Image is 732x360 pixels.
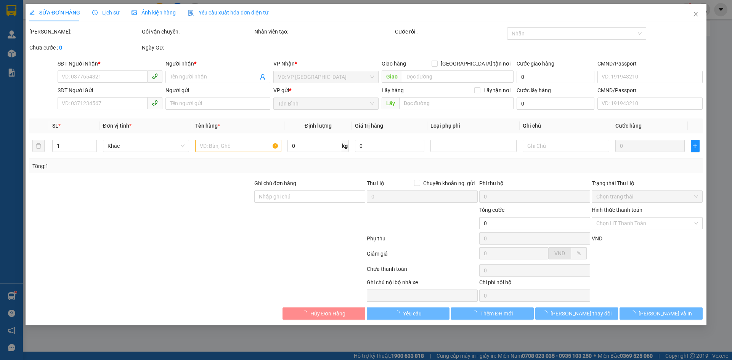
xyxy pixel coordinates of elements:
[165,59,270,68] div: Người nhận
[59,45,62,51] b: 0
[639,309,692,318] span: [PERSON_NAME] và In
[108,140,185,152] span: Khác
[403,309,422,318] span: Yêu cầu
[438,59,514,68] span: [GEOGRAPHIC_DATA] tận nơi
[367,307,449,320] button: Yêu cầu
[615,140,685,152] input: 0
[693,11,699,17] span: close
[53,123,59,129] span: SL
[278,98,374,109] span: Tân Bình
[592,207,642,213] label: Hình thức thanh toán
[152,73,158,79] span: phone
[399,97,514,109] input: Dọc đường
[32,140,45,152] button: delete
[195,140,281,152] input: VD: Bàn, Ghế
[630,310,639,316] span: loading
[152,100,158,106] span: phone
[691,143,699,149] span: plus
[479,207,504,213] span: Tổng cước
[427,118,520,133] th: Loại phụ phí
[395,27,506,36] div: Cước rồi :
[517,71,594,83] input: Cước giao hàng
[577,250,581,256] span: %
[283,307,365,320] button: Hủy Đơn Hàng
[480,86,514,94] span: Lấy tận nơi
[103,123,132,129] span: Đơn vị tính
[395,310,403,316] span: loading
[382,87,404,93] span: Lấy hàng
[592,179,703,187] div: Trạng thái Thu Hộ
[188,10,194,16] img: icon
[597,86,702,94] div: CMND/Passport
[366,265,478,278] div: Chưa thanh toán
[367,278,478,290] div: Ghi chú nội bộ nhà xe
[366,234,478,248] div: Phụ thu
[132,10,176,16] span: Ảnh kiện hàng
[472,310,480,316] span: loading
[542,310,551,316] span: loading
[302,310,310,316] span: loading
[520,118,612,133] th: Ghi chú
[685,4,706,25] button: Close
[382,97,399,109] span: Lấy
[517,87,551,93] label: Cước lấy hàng
[402,70,514,83] input: Dọc đường
[274,86,379,94] div: VP gửi
[596,191,698,202] span: Chọn trạng thái
[274,61,295,67] span: VP Nhận
[305,123,332,129] span: Định lượng
[29,10,35,15] span: edit
[480,309,513,318] span: Thêm ĐH mới
[517,98,594,110] input: Cước lấy hàng
[341,140,349,152] span: kg
[260,74,266,80] span: user-add
[254,180,296,186] label: Ghi chú đơn hàng
[142,43,253,52] div: Ngày GD:
[592,235,602,242] span: VND
[366,250,478,263] div: Giảm giá
[355,123,383,129] span: Giá trị hàng
[479,179,590,190] div: Phí thu hộ
[132,10,137,15] span: picture
[58,59,162,68] div: SĐT Người Nhận
[523,140,609,152] input: Ghi Chú
[615,123,642,129] span: Cước hàng
[597,59,702,68] div: CMND/Passport
[620,307,703,320] button: [PERSON_NAME] và In
[382,61,406,67] span: Giao hàng
[165,86,270,94] div: Người gửi
[188,10,268,16] span: Yêu cầu xuất hóa đơn điện tử
[310,309,345,318] span: Hủy Đơn Hàng
[142,27,253,36] div: Gói vận chuyển:
[254,27,393,36] div: Nhân viên tạo:
[32,162,283,170] div: Tổng: 1
[554,250,565,256] span: VND
[691,140,699,152] button: plus
[29,10,80,16] span: SỬA ĐƠN HÀNG
[517,61,554,67] label: Cước giao hàng
[254,190,365,203] input: Ghi chú đơn hàng
[451,307,534,320] button: Thêm ĐH mới
[382,70,402,83] span: Giao
[29,27,140,36] div: [PERSON_NAME]:
[92,10,119,16] span: Lịch sử
[367,180,384,186] span: Thu Hộ
[420,179,478,187] span: Chuyển khoản ng. gửi
[479,278,590,290] div: Chi phí nội bộ
[551,309,612,318] span: [PERSON_NAME] thay đổi
[92,10,98,15] span: clock-circle
[535,307,618,320] button: [PERSON_NAME] thay đổi
[195,123,220,129] span: Tên hàng
[29,43,140,52] div: Chưa cước :
[58,86,162,94] div: SĐT Người Gửi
